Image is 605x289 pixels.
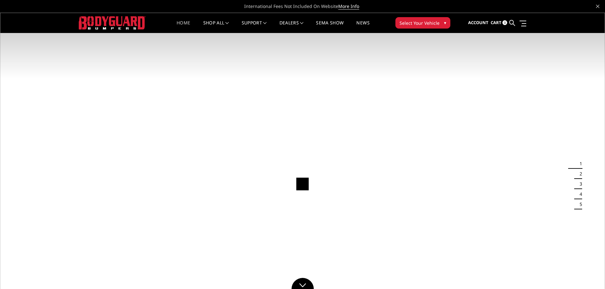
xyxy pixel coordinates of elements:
button: 3 of 5 [576,179,582,189]
span: Cart [491,20,501,25]
a: News [356,21,369,33]
span: ▾ [444,19,446,26]
a: Cart 0 [491,14,507,31]
a: SEMA Show [316,21,344,33]
a: Click to Down [292,278,314,289]
button: Select Your Vehicle [395,17,450,29]
a: Account [468,14,488,31]
button: 5 of 5 [576,199,582,209]
button: 4 of 5 [576,189,582,199]
a: Support [242,21,267,33]
a: shop all [203,21,229,33]
span: Select Your Vehicle [400,20,440,26]
a: Dealers [279,21,304,33]
button: 2 of 5 [576,169,582,179]
a: Home [177,21,190,33]
button: 1 of 5 [576,159,582,169]
a: More Info [338,3,359,10]
span: 0 [502,20,507,25]
span: Account [468,20,488,25]
img: BODYGUARD BUMPERS [79,16,145,29]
